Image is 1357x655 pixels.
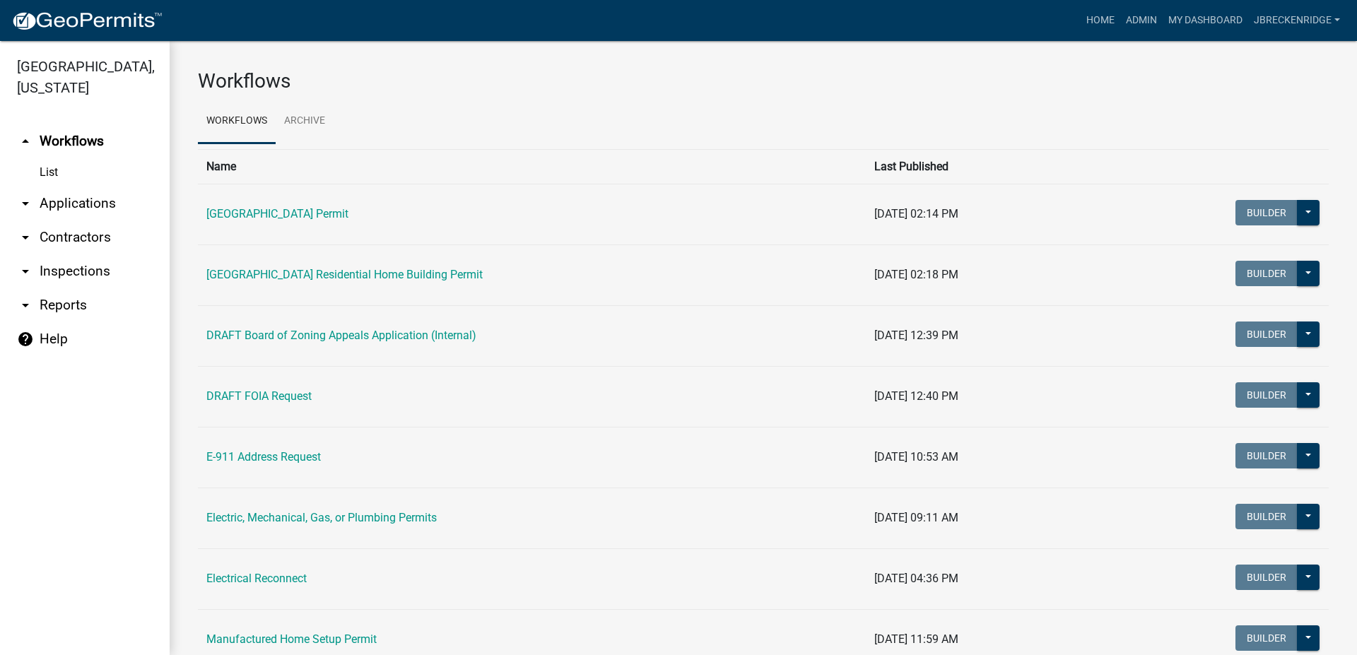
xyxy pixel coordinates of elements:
span: [DATE] 12:39 PM [874,329,958,342]
a: E-911 Address Request [206,450,321,464]
span: [DATE] 11:59 AM [874,632,958,646]
button: Builder [1235,565,1298,590]
span: [DATE] 09:11 AM [874,511,958,524]
span: [DATE] 02:14 PM [874,207,958,220]
button: Builder [1235,261,1298,286]
th: Name [198,149,866,184]
a: [GEOGRAPHIC_DATA] Residential Home Building Permit [206,268,483,281]
span: [DATE] 04:36 PM [874,572,958,585]
a: [GEOGRAPHIC_DATA] Permit [206,207,348,220]
i: arrow_drop_down [17,229,34,246]
button: Builder [1235,625,1298,651]
button: Builder [1235,321,1298,347]
span: [DATE] 02:18 PM [874,268,958,281]
h3: Workflows [198,69,1329,93]
button: Builder [1235,443,1298,468]
a: DRAFT FOIA Request [206,389,312,403]
a: Manufactured Home Setup Permit [206,632,377,646]
a: DRAFT Board of Zoning Appeals Application (Internal) [206,329,476,342]
th: Last Published [866,149,1095,184]
a: Workflows [198,99,276,144]
i: arrow_drop_down [17,195,34,212]
span: [DATE] 12:40 PM [874,389,958,403]
a: Electric, Mechanical, Gas, or Plumbing Permits [206,511,437,524]
a: Archive [276,99,334,144]
i: arrow_drop_up [17,133,34,150]
a: Electrical Reconnect [206,572,307,585]
button: Builder [1235,382,1298,408]
i: arrow_drop_down [17,263,34,280]
button: Builder [1235,200,1298,225]
a: Home [1081,7,1120,34]
i: help [17,331,34,348]
i: arrow_drop_down [17,297,34,314]
a: Admin [1120,7,1163,34]
a: Jbreckenridge [1248,7,1346,34]
a: My Dashboard [1163,7,1248,34]
button: Builder [1235,504,1298,529]
span: [DATE] 10:53 AM [874,450,958,464]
